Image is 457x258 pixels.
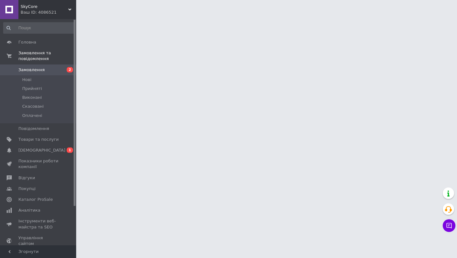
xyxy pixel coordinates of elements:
[18,137,59,142] span: Товари та послуги
[18,175,35,181] span: Відгуки
[18,39,36,45] span: Головна
[18,235,59,247] span: Управління сайтом
[22,77,31,83] span: Нові
[18,158,59,170] span: Показники роботи компанії
[22,95,42,100] span: Виконані
[67,67,73,72] span: 2
[18,147,65,153] span: [DEMOGRAPHIC_DATA]
[18,218,59,230] span: Інструменти веб-майстра та SEO
[18,186,36,192] span: Покупці
[21,4,68,10] span: SkyCore
[3,22,75,34] input: Пошук
[18,67,45,73] span: Замовлення
[18,126,49,132] span: Повідомлення
[21,10,76,15] div: Ваш ID: 4086521
[67,147,73,153] span: 1
[22,113,42,119] span: Оплачені
[18,50,76,62] span: Замовлення та повідомлення
[18,207,40,213] span: Аналітика
[22,86,42,92] span: Прийняті
[22,104,44,109] span: Скасовані
[443,219,455,232] button: Чат з покупцем
[18,197,53,202] span: Каталог ProSale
